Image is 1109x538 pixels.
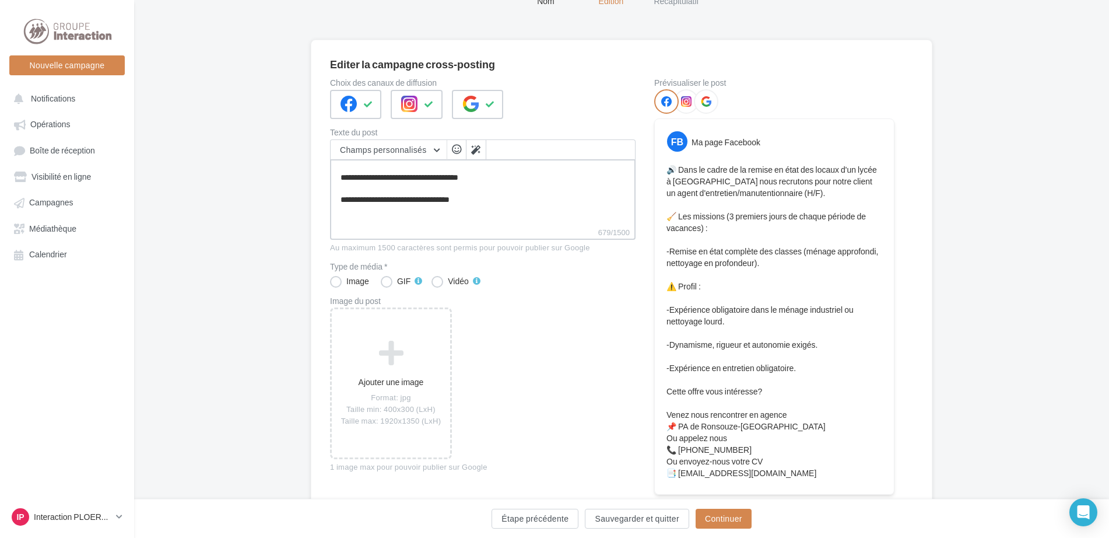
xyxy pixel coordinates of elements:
[31,93,75,103] span: Notifications
[1069,498,1097,526] div: Open Intercom Messenger
[7,191,127,212] a: Campagnes
[7,139,127,161] a: Boîte de réception
[666,164,882,479] p: 🔊 Dans le cadre de la remise en état des locaux d'un lycée à [GEOGRAPHIC_DATA] nous recrutons pou...
[330,297,636,305] div: Image du post
[7,243,127,264] a: Calendrier
[29,223,76,233] span: Médiathèque
[330,226,636,240] label: 679/1500
[667,131,687,152] div: FB
[346,277,369,285] div: Image
[331,140,447,160] button: Champs personnalisés
[9,55,125,75] button: Nouvelle campagne
[340,145,427,155] span: Champs personnalisés
[7,113,127,134] a: Opérations
[654,79,894,87] div: Prévisualiser le post
[30,120,70,130] span: Opérations
[330,59,495,69] div: Editer la campagne cross-posting
[29,198,73,208] span: Campagnes
[7,166,127,187] a: Visibilité en ligne
[397,277,410,285] div: GIF
[29,250,67,260] span: Calendrier
[330,243,636,253] div: Au maximum 1500 caractères sont permis pour pouvoir publier sur Google
[30,145,95,155] span: Boîte de réception
[696,509,752,529] button: Continuer
[654,495,894,510] div: La prévisualisation est non-contractuelle
[34,511,111,523] p: Interaction PLOERMEL
[585,509,689,529] button: Sauvegarder et quitter
[492,509,578,529] button: Étape précédente
[330,128,636,137] label: Texte du post
[9,506,125,528] a: IP Interaction PLOERMEL
[7,88,122,109] button: Notifications
[330,79,636,87] label: Choix des canaux de diffusion
[31,172,91,181] span: Visibilité en ligne
[330,263,636,271] label: Type de média *
[692,137,760,148] div: Ma page Facebook
[7,218,127,239] a: Médiathèque
[448,277,469,285] div: Vidéo
[16,511,24,523] span: IP
[330,462,636,473] div: 1 image max pour pouvoir publier sur Google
